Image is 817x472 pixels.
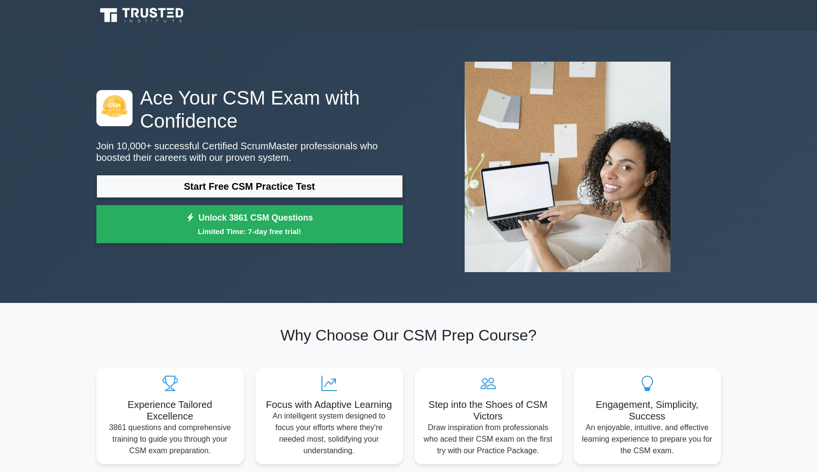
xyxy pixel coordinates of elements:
a: Start Free CSM Practice Test [96,175,403,198]
p: An intelligent system designed to focus your efforts where they're needed most, solidifying your ... [263,410,395,457]
p: Draw inspiration from professionals who aced their CSM exam on the first try with our Practice Pa... [422,422,554,457]
h1: Ace Your CSM Exam with Confidence [96,86,403,132]
a: Unlock 3861 CSM QuestionsLimited Time: 7-day free trial! [96,205,403,244]
p: Join 10,000+ successful Certified ScrumMaster professionals who boosted their careers with our pr... [96,140,403,163]
h5: Step into the Shoes of CSM Victors [422,399,554,422]
h2: Why Choose Our CSM Prep Course? [96,326,721,344]
p: An enjoyable, intuitive, and effective learning experience to prepare you for the CSM exam. [581,422,713,457]
h5: Experience Tailored Excellence [104,399,236,422]
h5: Focus with Adaptive Learning [263,399,395,410]
small: Limited Time: 7-day free trial! [108,226,391,237]
h5: Engagement, Simplicity, Success [581,399,713,422]
p: 3861 questions and comprehensive training to guide you through your CSM exam preparation. [104,422,236,457]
